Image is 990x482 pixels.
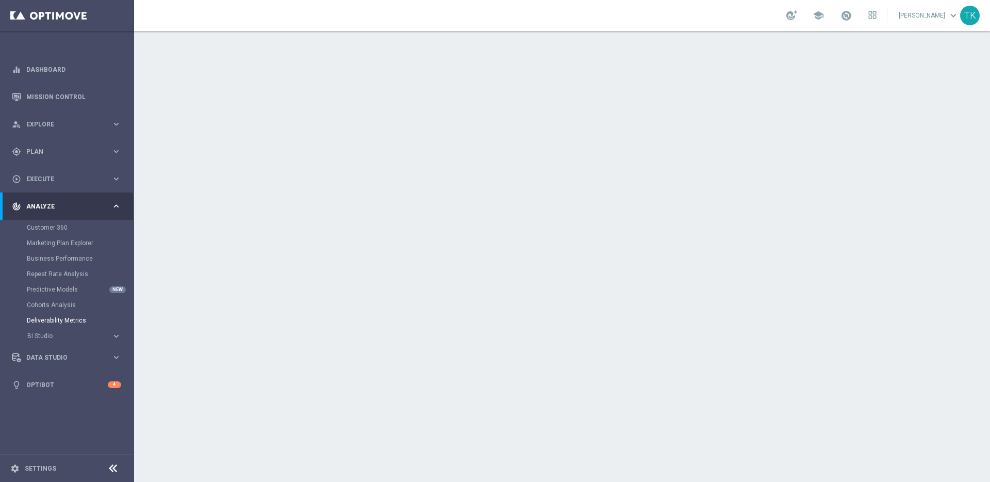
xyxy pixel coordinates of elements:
[26,83,121,110] a: Mission Control
[111,331,121,341] i: keyboard_arrow_right
[27,313,133,328] div: Deliverability Metrics
[10,464,20,473] i: settings
[813,10,824,21] span: school
[11,93,122,101] button: Mission Control
[111,201,121,211] i: keyboard_arrow_right
[948,10,959,21] span: keyboard_arrow_down
[26,149,111,155] span: Plan
[26,176,111,182] span: Execute
[27,266,133,282] div: Repeat Rate Analysis
[12,174,111,184] div: Execute
[12,83,121,110] div: Mission Control
[27,254,107,263] a: Business Performance
[25,465,56,472] a: Settings
[12,120,111,129] div: Explore
[12,371,121,398] div: Optibot
[26,203,111,210] span: Analyze
[111,352,121,362] i: keyboard_arrow_right
[26,56,121,83] a: Dashboard
[27,239,107,247] a: Marketing Plan Explorer
[27,282,133,297] div: Predictive Models
[12,353,111,362] div: Data Studio
[960,6,980,25] div: TK
[27,301,107,309] a: Cohorts Analysis
[26,371,108,398] a: Optibot
[27,316,107,325] a: Deliverability Metrics
[27,220,133,235] div: Customer 360
[12,147,21,156] i: gps_fixed
[111,119,121,129] i: keyboard_arrow_right
[12,174,21,184] i: play_circle_outline
[11,202,122,211] button: track_changes Analyze keyboard_arrow_right
[12,202,111,211] div: Analyze
[11,120,122,128] button: person_search Explore keyboard_arrow_right
[111,174,121,184] i: keyboard_arrow_right
[27,333,101,339] span: BI Studio
[27,333,111,339] div: BI Studio
[27,328,133,344] div: BI Studio
[27,285,107,294] a: Predictive Models
[12,202,21,211] i: track_changes
[26,121,111,127] span: Explore
[111,147,121,156] i: keyboard_arrow_right
[27,223,107,232] a: Customer 360
[11,66,122,74] button: equalizer Dashboard
[12,120,21,129] i: person_search
[27,251,133,266] div: Business Performance
[11,354,122,362] button: Data Studio keyboard_arrow_right
[27,332,122,340] button: BI Studio keyboard_arrow_right
[11,175,122,183] button: play_circle_outline Execute keyboard_arrow_right
[12,65,21,74] i: equalizer
[12,147,111,156] div: Plan
[27,270,107,278] a: Repeat Rate Analysis
[898,8,960,23] a: [PERSON_NAME]keyboard_arrow_down
[26,355,111,361] span: Data Studio
[109,286,126,293] div: NEW
[12,380,21,390] i: lightbulb
[12,56,121,83] div: Dashboard
[108,381,121,388] div: 4
[27,235,133,251] div: Marketing Plan Explorer
[11,148,122,156] button: gps_fixed Plan keyboard_arrow_right
[27,297,133,313] div: Cohorts Analysis
[11,381,122,389] button: lightbulb Optibot 4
